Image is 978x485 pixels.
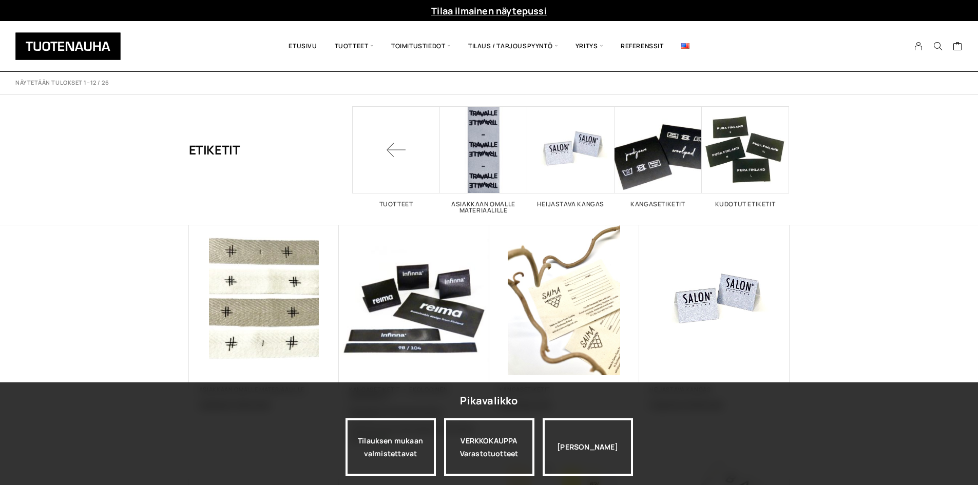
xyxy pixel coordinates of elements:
[280,29,325,64] a: Etusivu
[353,106,440,207] a: Tuotteet
[382,29,459,64] span: Toimitustiedot
[444,418,534,476] div: VERKKOKAUPPA Varastotuotteet
[681,43,689,49] img: English
[459,29,567,64] span: Tilaus / Tarjouspyyntö
[440,106,527,214] a: Visit product category Asiakkaan omalle materiaalille
[527,201,615,207] h2: Heijastava kangas
[326,29,382,64] span: Tuotteet
[953,41,963,53] a: Cart
[15,32,121,60] img: Tuotenauha Oy
[702,201,789,207] h2: Kudotut etiketit
[189,106,240,193] h1: Etiketit
[440,201,527,214] h2: Asiakkaan omalle materiaalille
[15,79,109,87] p: Näytetään tulokset 1–12 / 26
[346,418,436,476] a: Tilauksen mukaan valmistettavat
[567,29,612,64] span: Yritys
[928,42,948,51] button: Search
[527,106,615,207] a: Visit product category Heijastava kangas
[615,201,702,207] h2: Kangasetiketit
[431,5,547,17] a: Tilaa ilmainen näytepussi
[444,418,534,476] a: VERKKOKAUPPAVarastotuotteet
[909,42,929,51] a: My Account
[612,29,673,64] a: Referenssit
[543,418,633,476] div: [PERSON_NAME]
[460,392,517,410] div: Pikavalikko
[353,201,440,207] h2: Tuotteet
[615,106,702,207] a: Visit product category Kangasetiketit
[702,106,789,207] a: Visit product category Kudotut etiketit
